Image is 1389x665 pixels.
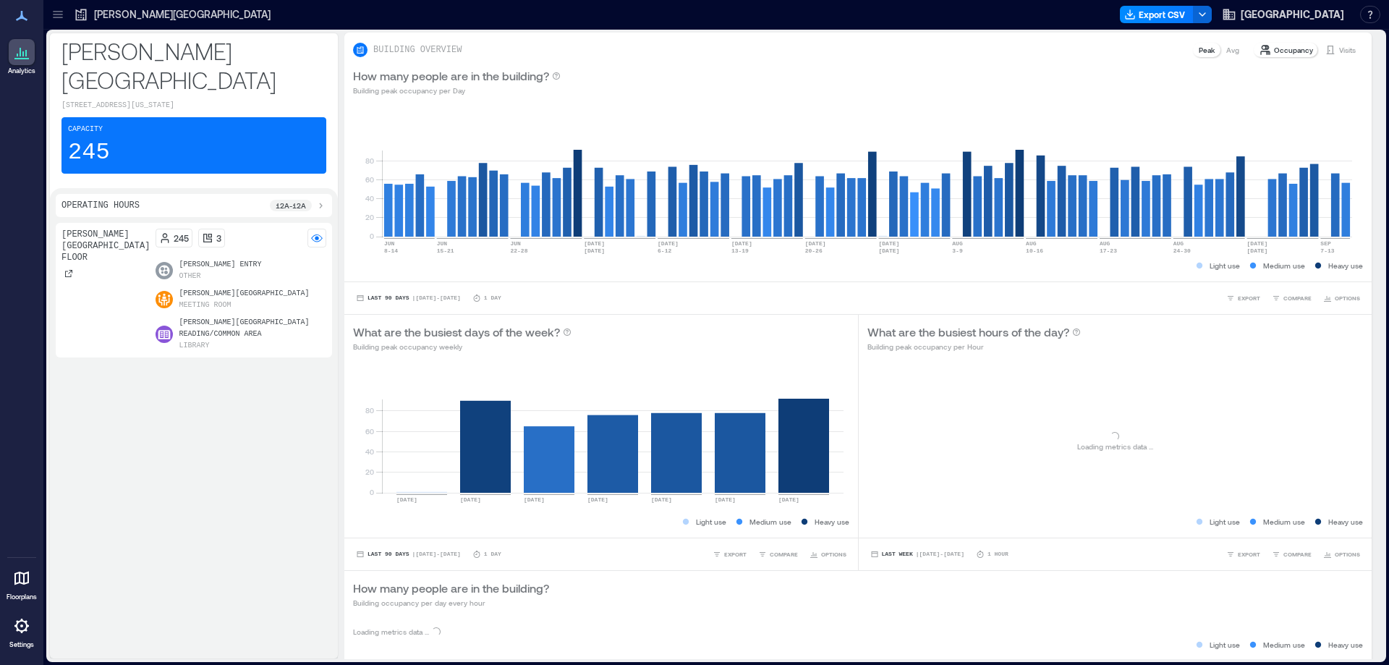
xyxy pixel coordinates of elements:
text: [DATE] [778,496,799,503]
p: Building peak occupancy per Hour [867,341,1081,352]
p: Heavy use [1328,516,1363,528]
text: [DATE] [524,496,545,503]
button: Last 90 Days |[DATE]-[DATE] [353,291,464,305]
button: COMPARE [1269,547,1314,562]
span: [GEOGRAPHIC_DATA] [1241,7,1344,22]
a: Floorplans [2,561,41,606]
p: 3 [216,232,221,244]
tspan: 0 [370,232,374,240]
text: AUG [952,240,963,247]
tspan: 40 [365,194,374,203]
p: Floorplans [7,593,37,601]
button: Export CSV [1120,6,1194,23]
tspan: 20 [365,213,374,221]
p: Building peak occupancy per Day [353,85,561,96]
p: 245 [174,232,189,244]
p: How many people are in the building? [353,67,549,85]
p: Analytics [8,67,35,75]
button: Last 90 Days |[DATE]-[DATE] [353,547,464,562]
p: Medium use [749,516,791,528]
p: Operating Hours [61,200,140,211]
tspan: 20 [365,467,374,476]
text: JUN [384,240,395,247]
button: OPTIONS [807,547,849,562]
a: Analytics [4,35,40,80]
tspan: 80 [365,406,374,415]
text: [DATE] [731,240,752,247]
text: 17-23 [1100,247,1117,254]
text: 20-26 [805,247,823,254]
span: OPTIONS [1335,550,1360,559]
p: Light use [1210,639,1240,651]
p: 1 Hour [987,550,1008,559]
text: [DATE] [1247,247,1268,254]
button: [GEOGRAPHIC_DATA] [1218,3,1348,26]
text: 6-12 [658,247,671,254]
tspan: 60 [365,175,374,184]
p: Heavy use [1328,260,1363,271]
text: [DATE] [587,496,608,503]
p: BUILDING OVERVIEW [373,44,462,56]
text: AUG [1100,240,1110,247]
p: Avg [1226,44,1239,56]
p: Light use [696,516,726,528]
button: EXPORT [1223,291,1263,305]
text: 3-9 [952,247,963,254]
text: SEP [1320,240,1331,247]
text: 7-13 [1320,247,1334,254]
text: 10-16 [1026,247,1043,254]
text: [DATE] [715,496,736,503]
text: 24-30 [1173,247,1191,254]
p: How many people are in the building? [353,580,549,597]
span: OPTIONS [1335,294,1360,302]
text: AUG [1173,240,1184,247]
p: Light use [1210,260,1240,271]
span: COMPARE [770,550,798,559]
p: Visits [1339,44,1356,56]
p: Medium use [1263,516,1305,528]
p: Heavy use [1328,639,1363,651]
text: [DATE] [584,240,605,247]
text: [DATE] [396,496,417,503]
text: [DATE] [1247,240,1268,247]
p: Capacity [68,124,103,135]
text: 22-28 [510,247,527,254]
p: Building occupancy per day every hour [353,597,549,609]
p: [PERSON_NAME][GEOGRAPHIC_DATA] Floor [61,229,150,263]
span: EXPORT [724,550,747,559]
p: [PERSON_NAME][GEOGRAPHIC_DATA] [61,36,326,94]
p: Medium use [1263,260,1305,271]
p: Settings [9,640,34,649]
span: OPTIONS [821,550,846,559]
tspan: 60 [365,427,374,436]
text: [DATE] [460,496,481,503]
text: [DATE] [658,240,679,247]
text: [DATE] [651,496,672,503]
p: 1 Day [484,294,501,302]
text: 13-19 [731,247,749,254]
p: Medium use [1263,639,1305,651]
button: COMPARE [1269,291,1314,305]
p: Occupancy [1274,44,1313,56]
p: Peak [1199,44,1215,56]
p: Heavy use [815,516,849,528]
text: 15-21 [437,247,454,254]
p: Loading metrics data ... [1077,441,1153,452]
p: What are the busiest days of the week? [353,323,560,341]
p: [PERSON_NAME] Entry [179,259,261,271]
span: EXPORT [1238,550,1260,559]
text: [DATE] [878,247,899,254]
tspan: 0 [370,488,374,496]
p: [PERSON_NAME][GEOGRAPHIC_DATA] [94,7,271,22]
p: 12a - 12a [276,200,306,211]
p: Loading metrics data ... [353,626,429,638]
text: [DATE] [584,247,605,254]
button: OPTIONS [1320,291,1363,305]
p: What are the busiest hours of the day? [867,323,1069,341]
p: Other [179,271,200,282]
button: Last Week |[DATE]-[DATE] [867,547,967,562]
p: [PERSON_NAME][GEOGRAPHIC_DATA] [179,288,309,300]
button: OPTIONS [1320,547,1363,562]
button: COMPARE [755,547,801,562]
p: Meeting Room [179,300,231,311]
